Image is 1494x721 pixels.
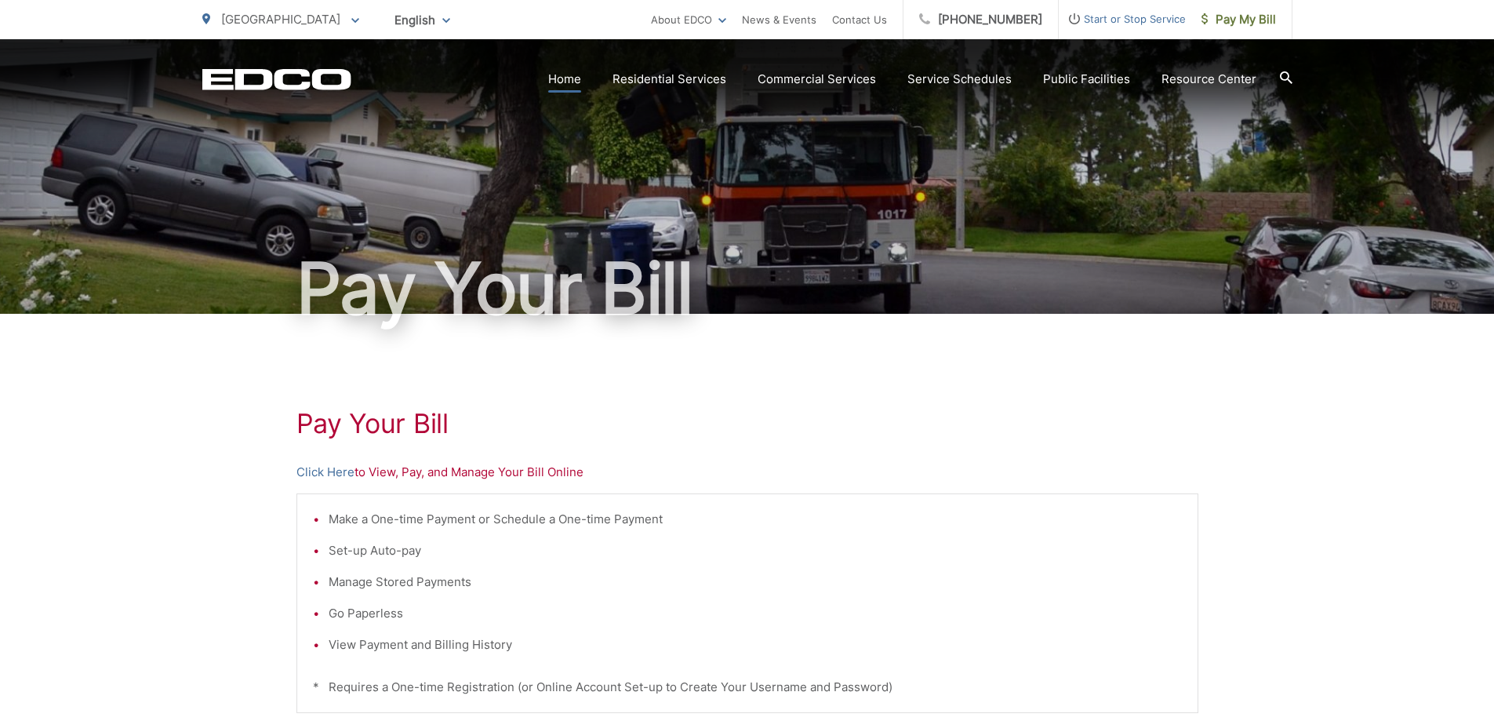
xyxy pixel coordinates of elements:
[1201,10,1276,29] span: Pay My Bill
[221,12,340,27] span: [GEOGRAPHIC_DATA]
[202,249,1292,328] h1: Pay Your Bill
[383,6,462,34] span: English
[613,70,726,89] a: Residential Services
[296,463,354,482] a: Click Here
[296,408,1198,439] h1: Pay Your Bill
[548,70,581,89] a: Home
[313,678,1182,697] p: * Requires a One-time Registration (or Online Account Set-up to Create Your Username and Password)
[907,70,1012,89] a: Service Schedules
[329,573,1182,592] li: Manage Stored Payments
[329,635,1182,654] li: View Payment and Billing History
[651,10,726,29] a: About EDCO
[329,510,1182,529] li: Make a One-time Payment or Schedule a One-time Payment
[329,604,1182,623] li: Go Paperless
[296,463,1198,482] p: to View, Pay, and Manage Your Bill Online
[202,68,351,90] a: EDCD logo. Return to the homepage.
[1043,70,1130,89] a: Public Facilities
[832,10,887,29] a: Contact Us
[1161,70,1256,89] a: Resource Center
[758,70,876,89] a: Commercial Services
[329,541,1182,560] li: Set-up Auto-pay
[742,10,816,29] a: News & Events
